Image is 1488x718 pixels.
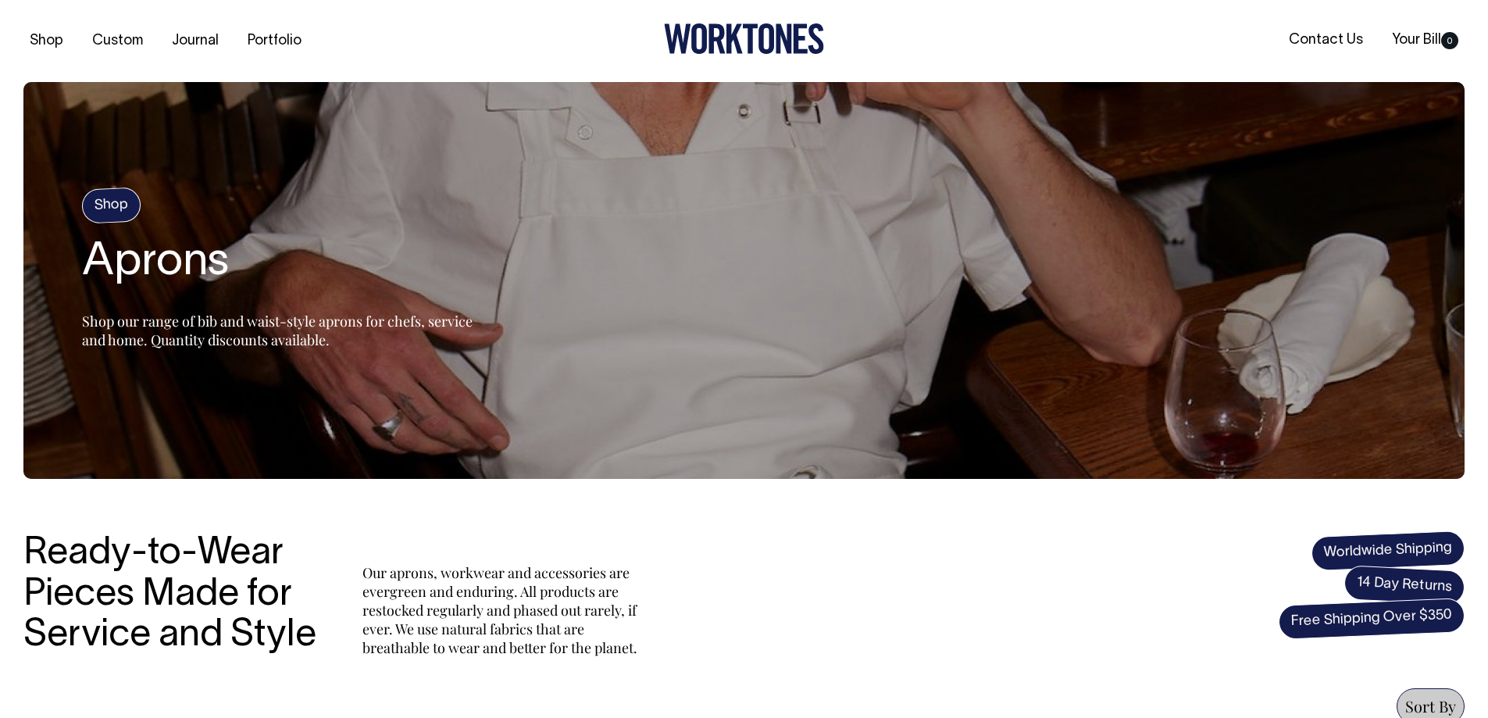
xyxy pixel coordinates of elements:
span: Free Shipping Over $350 [1278,598,1465,640]
span: Shop our range of bib and waist-style aprons for chefs, service and home. Quantity discounts avai... [82,312,473,349]
span: Worldwide Shipping [1311,530,1465,571]
a: Your Bill0 [1386,27,1465,53]
a: Contact Us [1283,27,1369,53]
a: Portfolio [241,28,308,54]
a: Custom [86,28,149,54]
h3: Ready-to-Wear Pieces Made for Service and Style [23,534,328,657]
h4: Shop [81,187,141,223]
a: Shop [23,28,70,54]
span: 14 Day Returns [1343,565,1465,605]
span: Sort By [1405,695,1456,716]
span: 0 [1441,32,1458,49]
p: Our aprons, workwear and accessories are evergreen and enduring. All products are restocked regul... [362,563,644,657]
a: Journal [166,28,225,54]
h2: Aprons [82,238,473,288]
